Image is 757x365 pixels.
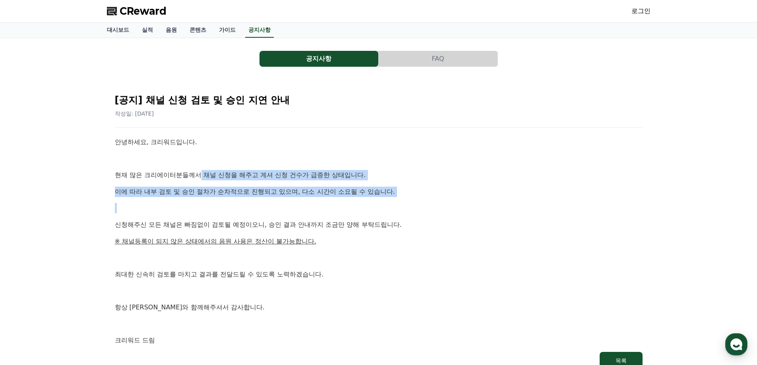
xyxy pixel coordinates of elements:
[123,264,132,270] span: 설정
[631,6,651,16] a: 로그인
[115,335,643,346] p: 크리워드 드림
[379,51,498,67] a: FAQ
[183,23,213,38] a: 콘텐츠
[115,238,316,245] u: ※ 채널등록이 되지 않은 상태에서의 음원 사용은 정산이 불가능합니다.
[136,23,159,38] a: 실적
[115,94,643,106] h2: [공지] 채널 신청 검토 및 승인 지연 안내
[115,302,643,313] p: 항상 [PERSON_NAME]와 함께해주셔서 감사합니다.
[259,51,378,67] button: 공지사항
[115,187,643,197] p: 이에 따라 내부 검토 및 승인 절차가 순차적으로 진행되고 있으며, 다소 시간이 소요될 수 있습니다.
[103,252,153,272] a: 설정
[115,170,643,180] p: 현재 많은 크리에이터분들께서 채널 신청을 해주고 계셔 신청 건수가 급증한 상태입니다.
[159,23,183,38] a: 음원
[115,220,643,230] p: 신청해주신 모든 채널은 빠짐없이 검토될 예정이오니, 승인 결과 안내까지 조금만 양해 부탁드립니다.
[73,264,82,270] span: 대화
[213,23,242,38] a: 가이드
[245,23,274,38] a: 공지사항
[25,264,30,270] span: 홈
[101,23,136,38] a: 대시보드
[107,5,167,17] a: CReward
[616,357,627,365] div: 목록
[120,5,167,17] span: CReward
[52,252,103,272] a: 대화
[115,110,154,117] span: 작성일: [DATE]
[2,252,52,272] a: 홈
[259,51,379,67] a: 공지사항
[115,269,643,280] p: 최대한 신속히 검토를 마치고 결과를 전달드릴 수 있도록 노력하겠습니다.
[379,51,498,67] button: FAQ
[115,137,643,147] p: 안녕하세요, 크리워드입니다.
